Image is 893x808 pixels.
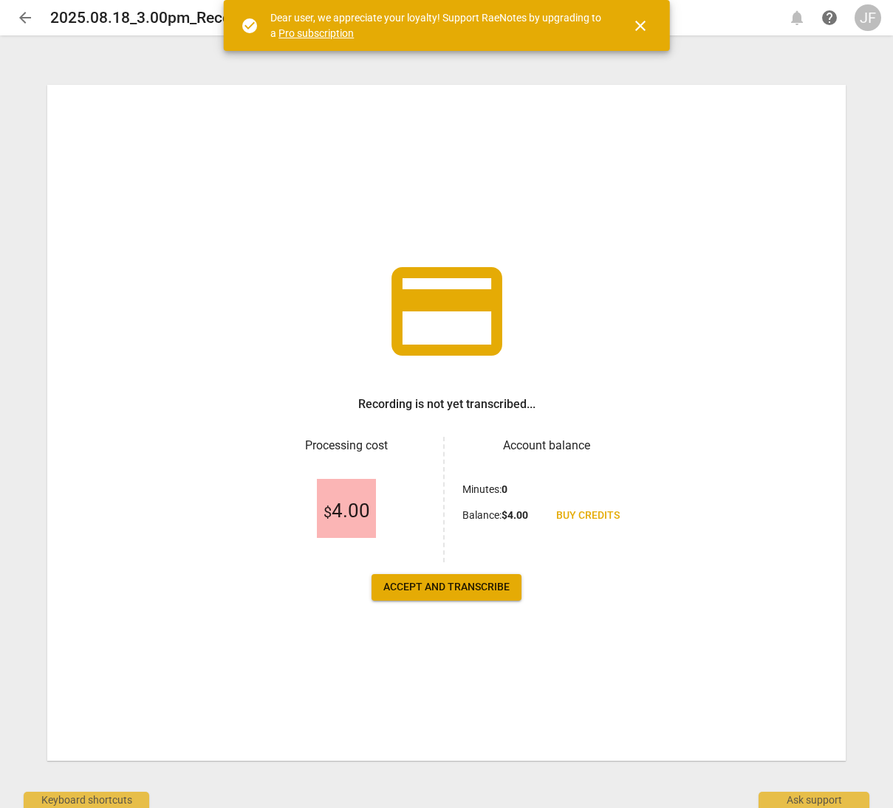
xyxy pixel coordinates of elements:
a: Help [816,4,843,31]
p: Balance : [462,508,528,523]
a: Buy credits [544,503,632,529]
div: Ask support [759,792,869,808]
h3: Recording is not yet transcribed... [358,396,536,413]
h3: Processing cost [262,437,431,455]
button: Close [623,8,658,44]
span: arrow_back [16,9,34,27]
h2: 2025.08.18_3.00pm_Recording [50,9,267,27]
b: $ 4.00 [502,509,528,521]
a: Pro subscription [278,27,354,39]
span: close [632,17,649,35]
button: Accept and transcribe [372,574,521,601]
p: Minutes : [462,482,507,497]
span: Accept and transcribe [383,580,510,595]
span: $ [324,503,332,521]
span: help [821,9,838,27]
h3: Account balance [462,437,632,455]
span: check_circle [241,17,259,35]
span: Buy credits [556,508,620,523]
div: Keyboard shortcuts [24,792,149,808]
span: credit_card [380,245,513,378]
div: Dear user, we appreciate your loyalty! Support RaeNotes by upgrading to a [270,10,605,41]
span: 4.00 [324,500,370,522]
b: 0 [502,483,507,495]
button: JF [855,4,881,31]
